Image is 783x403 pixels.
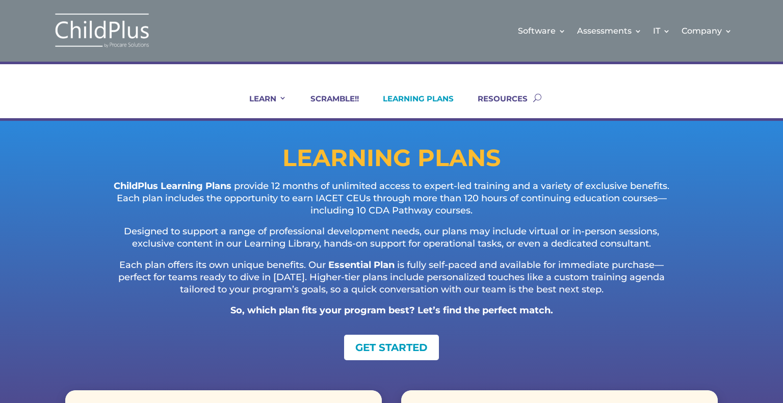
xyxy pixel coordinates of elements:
h1: LEARNING PLANS [65,146,718,175]
a: LEARN [237,94,286,118]
strong: So, which plan fits your program best? Let’s find the perfect match. [230,305,553,316]
a: RESOURCES [465,94,528,118]
p: Designed to support a range of professional development needs, our plans may include virtual or i... [106,226,677,259]
a: Company [682,10,732,51]
a: Software [518,10,566,51]
p: Each plan offers its own unique benefits. Our is fully self-paced and available for immediate pur... [106,259,677,305]
p: provide 12 months of unlimited access to expert-led training and a variety of exclusive benefits.... [106,180,677,226]
strong: ChildPlus Learning Plans [114,180,231,192]
a: Assessments [577,10,642,51]
strong: Essential Plan [328,259,395,271]
a: LEARNING PLANS [370,94,454,118]
a: GET STARTED [344,335,439,360]
a: SCRAMBLE!! [298,94,359,118]
a: IT [653,10,670,51]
